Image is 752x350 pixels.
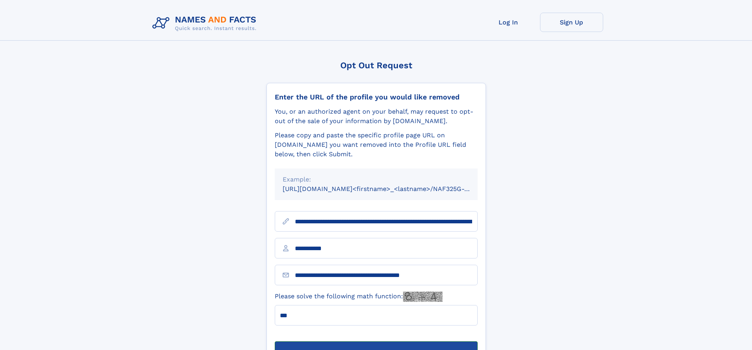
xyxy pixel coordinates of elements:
[275,93,478,101] div: Enter the URL of the profile you would like removed
[283,185,493,193] small: [URL][DOMAIN_NAME]<firstname>_<lastname>/NAF325G-xxxxxxxx
[477,13,540,32] a: Log In
[283,175,470,184] div: Example:
[275,131,478,159] div: Please copy and paste the specific profile page URL on [DOMAIN_NAME] you want removed into the Pr...
[540,13,603,32] a: Sign Up
[275,292,443,302] label: Please solve the following math function:
[266,60,486,70] div: Opt Out Request
[149,13,263,34] img: Logo Names and Facts
[275,107,478,126] div: You, or an authorized agent on your behalf, may request to opt-out of the sale of your informatio...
